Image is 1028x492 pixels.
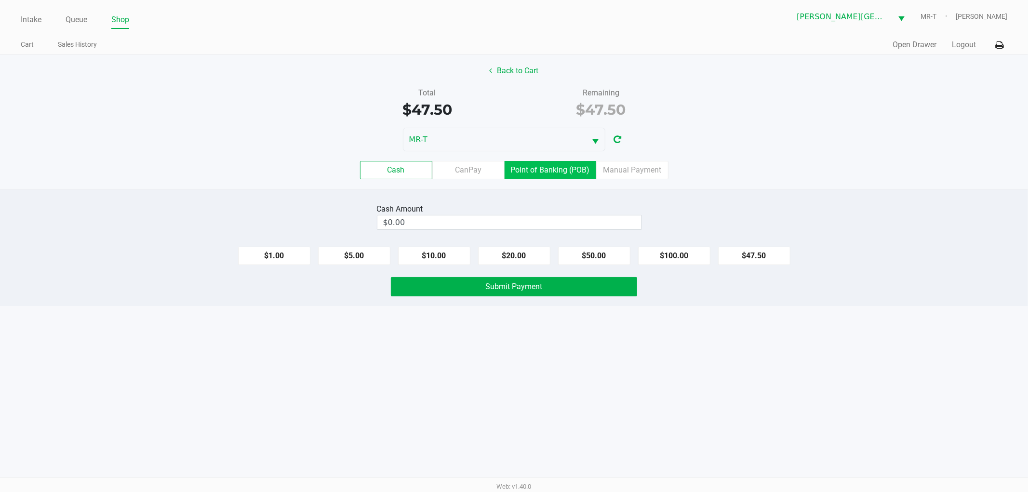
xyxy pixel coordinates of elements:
button: $100.00 [638,247,710,265]
a: Intake [21,13,41,27]
a: Shop [111,13,129,27]
button: Submit Payment [391,277,637,296]
span: MR-T [409,134,581,146]
span: Submit Payment [486,282,543,291]
a: Sales History [58,39,97,51]
button: Back to Cart [483,62,545,80]
div: $47.50 [347,99,507,120]
a: Queue [66,13,87,27]
label: CanPay [432,161,505,179]
button: Select [587,128,605,151]
div: $47.50 [521,99,681,120]
span: MR-T [921,12,956,22]
button: $10.00 [398,247,470,265]
button: $1.00 [238,247,310,265]
button: $20.00 [478,247,550,265]
button: $47.50 [718,247,790,265]
button: Logout [952,39,976,51]
a: Cart [21,39,34,51]
button: Open Drawer [893,39,936,51]
button: $50.00 [558,247,630,265]
button: $5.00 [318,247,390,265]
span: [PERSON_NAME][GEOGRAPHIC_DATA] [797,11,886,23]
span: [PERSON_NAME] [956,12,1007,22]
button: Select [892,5,910,28]
div: Total [347,87,507,99]
div: Remaining [521,87,681,99]
div: Cash Amount [377,203,427,215]
label: Point of Banking (POB) [505,161,596,179]
label: Cash [360,161,432,179]
span: Web: v1.40.0 [497,483,532,490]
label: Manual Payment [596,161,668,179]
